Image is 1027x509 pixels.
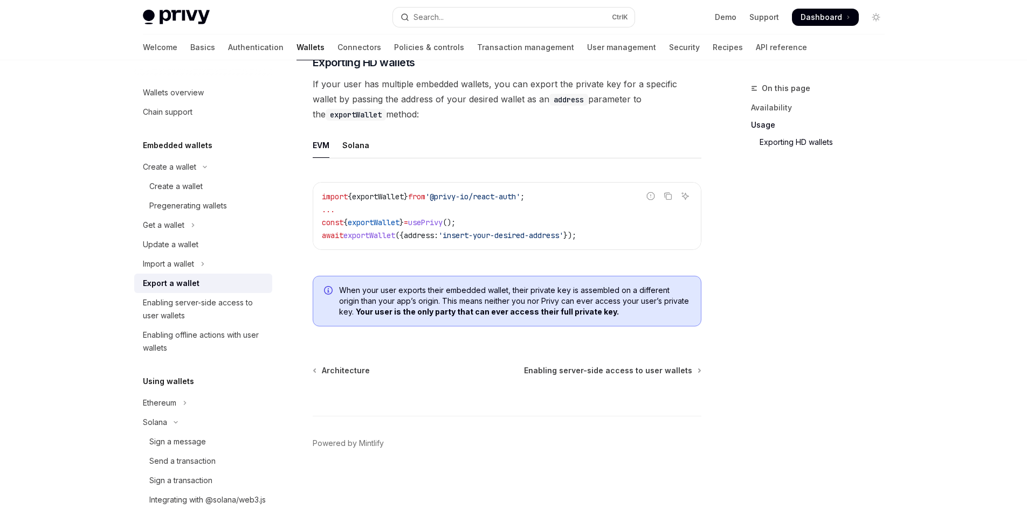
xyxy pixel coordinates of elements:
[399,218,404,227] span: }
[143,277,199,290] div: Export a wallet
[134,451,272,471] a: Send a transaction
[143,10,210,25] img: light logo
[751,134,893,151] a: Exporting HD wallets
[678,189,692,203] button: Ask AI
[134,177,272,196] a: Create a wallet
[134,215,272,235] button: Toggle Get a wallet section
[134,83,272,102] a: Wallets overview
[143,375,194,388] h5: Using wallets
[756,34,807,60] a: API reference
[143,106,192,118] div: Chain support
[143,396,176,409] div: Ethereum
[715,12,736,23] a: Demo
[190,34,215,60] a: Basics
[134,325,272,358] a: Enabling offline actions with user wallets
[143,86,204,99] div: Wallets overview
[356,307,619,316] b: Your user is the only party that can ever access their full private key.
[143,257,194,270] div: Import a wallet
[644,189,658,203] button: Report incorrect code
[134,254,272,274] button: Toggle Import a wallet section
[313,76,701,122] span: If your user has multiple embedded wallets, you can export the private key for a specific wallet ...
[326,109,386,121] code: exportWallet
[612,13,628,22] span: Ctrl K
[348,192,352,201] span: {
[404,218,408,227] span: =
[228,34,284,60] a: Authentication
[342,133,369,158] div: Solana
[408,218,443,227] span: usePrivy
[313,55,415,70] span: Exporting HD wallets
[134,196,272,215] a: Pregenerating wallets
[149,199,227,212] div: Pregenerating wallets
[563,231,576,240] span: });
[322,218,343,227] span: const
[749,12,779,23] a: Support
[524,365,692,376] span: Enabling server-side access to user wallets
[143,219,184,232] div: Get a wallet
[801,12,842,23] span: Dashboard
[143,34,177,60] a: Welcome
[324,286,335,297] svg: Info
[337,34,381,60] a: Connectors
[393,8,635,27] button: Open search
[524,365,700,376] a: Enabling server-side access to user wallets
[313,438,384,449] a: Powered by Mintlify
[322,205,335,214] span: ...
[134,393,272,413] button: Toggle Ethereum section
[143,161,196,173] div: Create a wallet
[404,231,438,240] span: address:
[134,157,272,177] button: Toggle Create a wallet section
[438,231,563,240] span: 'insert-your-desired-address'
[343,231,395,240] span: exportWallet
[404,192,408,201] span: }
[322,365,370,376] span: Architecture
[408,192,425,201] span: from
[143,296,266,322] div: Enabling server-side access to user wallets
[322,231,343,240] span: await
[867,9,885,26] button: Toggle dark mode
[669,34,700,60] a: Security
[751,99,893,116] a: Availability
[549,94,588,106] code: address
[143,416,167,429] div: Solana
[134,432,272,451] a: Sign a message
[134,235,272,254] a: Update a wallet
[134,274,272,293] a: Export a wallet
[339,285,690,317] span: When your user exports their embedded wallet, their private key is assembled on a different origi...
[520,192,525,201] span: ;
[149,474,212,487] div: Sign a transaction
[149,435,206,448] div: Sign a message
[751,116,893,134] a: Usage
[792,9,859,26] a: Dashboard
[134,413,272,432] button: Toggle Solana section
[134,471,272,490] a: Sign a transaction
[348,218,399,227] span: exportWallet
[143,329,266,354] div: Enabling offline actions with user wallets
[149,493,266,506] div: Integrating with @solana/web3.js
[149,180,203,193] div: Create a wallet
[762,82,810,95] span: On this page
[413,11,444,24] div: Search...
[395,231,404,240] span: ({
[425,192,520,201] span: '@privy-io/react-auth'
[143,238,198,251] div: Update a wallet
[661,189,675,203] button: Copy the contents from the code block
[313,133,329,158] div: EVM
[149,455,216,468] div: Send a transaction
[297,34,325,60] a: Wallets
[314,365,370,376] a: Architecture
[134,293,272,325] a: Enabling server-side access to user wallets
[477,34,574,60] a: Transaction management
[134,102,272,122] a: Chain support
[713,34,743,60] a: Recipes
[322,192,348,201] span: import
[143,139,212,152] h5: Embedded wallets
[343,218,348,227] span: {
[587,34,656,60] a: User management
[352,192,404,201] span: exportWallet
[394,34,464,60] a: Policies & controls
[443,218,456,227] span: ();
